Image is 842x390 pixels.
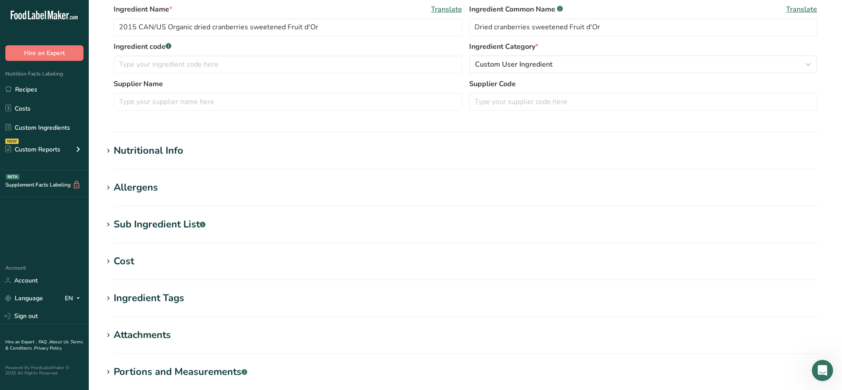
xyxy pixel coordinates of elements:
span: Ingredient Name [114,4,172,15]
div: NEW [5,139,19,144]
span: Translate [431,4,462,15]
input: Type your supplier code here [469,93,818,111]
iframe: Intercom live chat [812,360,833,381]
span: Ingredient Common Name [469,4,563,15]
div: Sub Ingredient List [114,217,206,232]
input: Type your supplier name here [114,93,462,111]
div: Attachments [114,328,171,342]
span: Translate [786,4,817,15]
input: Type your ingredient name here [114,18,462,36]
div: Powered By FoodLabelMaker © 2025 All Rights Reserved [5,365,83,376]
button: Hire an Expert [5,45,83,61]
a: Language [5,291,43,306]
div: Nutritional Info [114,143,183,158]
div: Allergens [114,180,158,195]
a: Terms & Conditions . [5,339,83,351]
input: Type your ingredient code here [114,56,462,73]
label: Ingredient code [114,41,462,52]
span: Custom User Ingredient [475,59,553,70]
input: Type an alternate ingredient name if you have [469,18,818,36]
a: About Us . [49,339,71,345]
label: Supplier Code [469,79,818,89]
label: Ingredient Category [469,41,818,52]
a: Privacy Policy [34,345,62,351]
div: Ingredient Tags [114,291,184,306]
div: Portions and Measurements [114,365,247,379]
label: Supplier Name [114,79,462,89]
a: FAQ . [39,339,49,345]
div: EN [65,293,83,304]
div: Custom Reports [5,145,60,154]
div: BETA [6,174,20,179]
div: Cost [114,254,134,269]
a: Hire an Expert . [5,339,37,345]
button: Custom User Ingredient [469,56,818,73]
